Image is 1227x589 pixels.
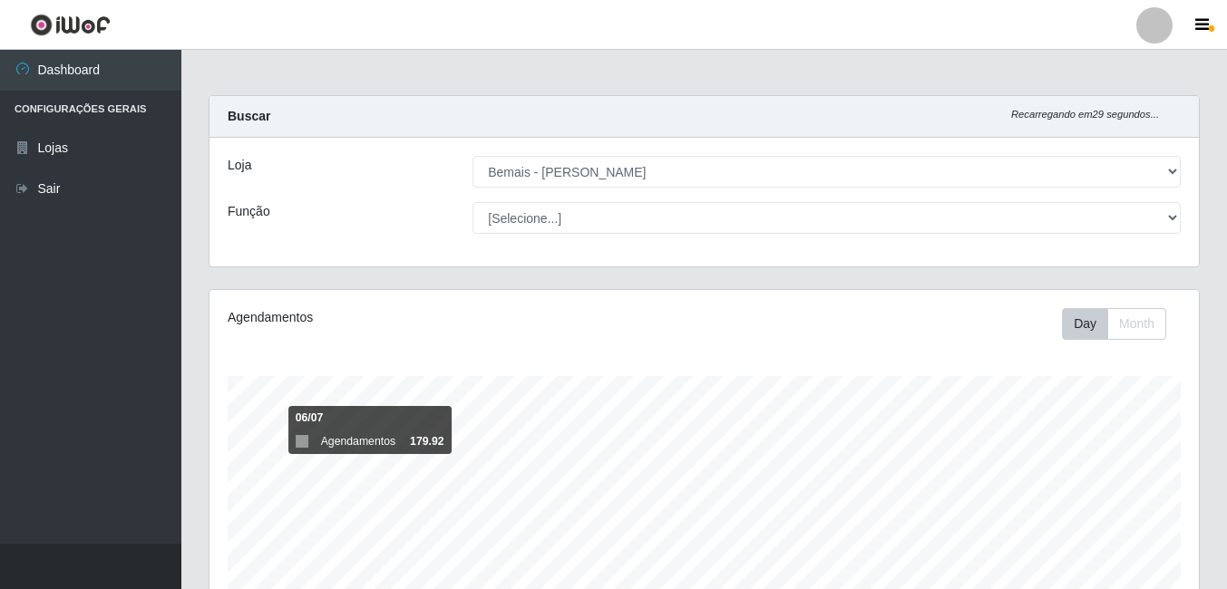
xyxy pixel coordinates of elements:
[1062,308,1108,340] button: Day
[1062,308,1181,340] div: Toolbar with button groups
[1062,308,1166,340] div: First group
[30,14,111,36] img: CoreUI Logo
[1107,308,1166,340] button: Month
[1011,109,1159,120] i: Recarregando em 29 segundos...
[228,308,609,327] div: Agendamentos
[228,156,251,175] label: Loja
[228,202,270,221] label: Função
[228,109,270,123] strong: Buscar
